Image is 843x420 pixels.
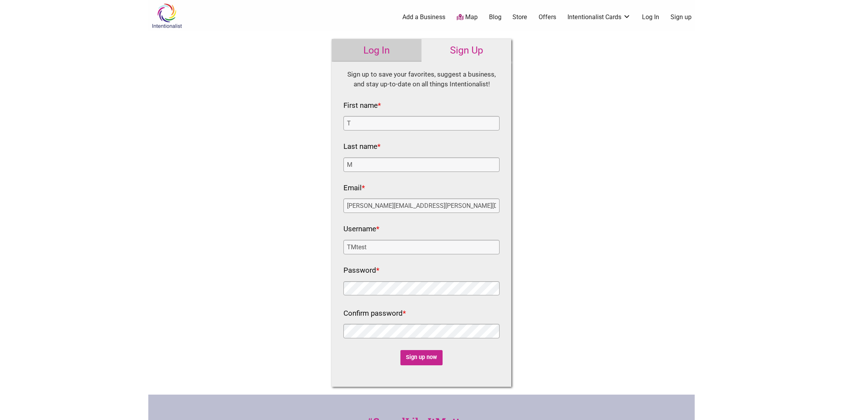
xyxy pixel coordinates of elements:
a: Add a Business [402,13,445,21]
div: Sign up to save your favorites, suggest a business, and stay up-to-date on all things Intentional... [343,70,500,89]
label: First name [343,99,381,113]
a: Blog [489,13,502,21]
label: Last name [343,140,381,154]
input: Sign up now [400,350,443,365]
a: Intentionalist Cards [567,13,631,21]
a: Sign up [670,13,692,21]
img: Intentionalist [148,3,185,29]
a: Offers [539,13,556,21]
label: Email [343,182,365,195]
a: Map [457,13,478,22]
label: Password [343,264,379,277]
a: Sign Up [421,39,511,62]
label: Confirm password [343,307,406,320]
a: Store [512,13,527,21]
a: Log In [332,39,421,62]
label: Username [343,223,379,236]
a: Log In [642,13,659,21]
